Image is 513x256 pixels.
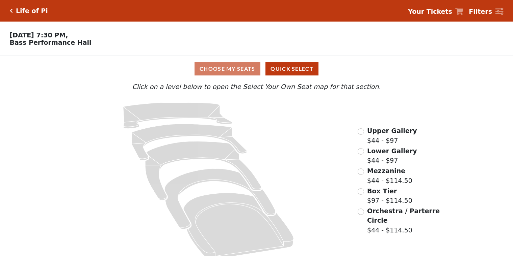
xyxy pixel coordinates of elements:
span: Upper Gallery [367,127,417,134]
strong: Filters [469,8,492,15]
label: $44 - $114.50 [367,166,412,185]
strong: Your Tickets [408,8,452,15]
label: $44 - $114.50 [367,206,441,235]
label: $97 - $114.50 [367,186,412,205]
span: Mezzanine [367,167,405,174]
label: $44 - $97 [367,126,417,145]
path: Upper Gallery - Seats Available: 311 [123,103,232,129]
p: Click on a level below to open the Select Your Own Seat map for that section. [69,82,444,92]
span: Box Tier [367,187,397,195]
a: Filters [469,7,503,17]
a: Your Tickets [408,7,463,17]
button: Quick Select [265,62,318,75]
a: Click here to go back to filters [10,8,13,13]
path: Lower Gallery - Seats Available: 53 [132,124,247,160]
span: Lower Gallery [367,147,417,155]
label: $44 - $97 [367,146,417,165]
h5: Life of Pi [16,7,48,15]
span: Orchestra / Parterre Circle [367,207,440,224]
